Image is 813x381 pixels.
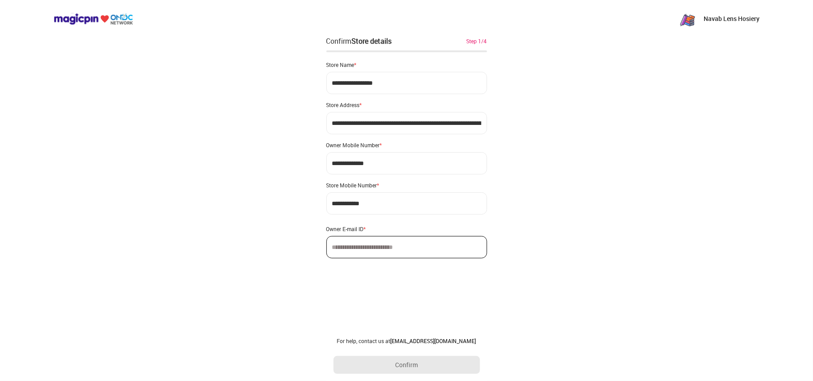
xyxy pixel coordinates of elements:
[326,36,392,46] div: Confirm
[704,14,759,23] p: Navab Lens Hosiery
[326,141,487,149] div: Owner Mobile Number
[334,337,480,344] div: For help, contact us at
[326,225,487,232] div: Owner E-mail ID
[352,36,392,46] div: Store details
[54,13,133,25] img: ondc-logo-new-small.8a59708e.svg
[326,182,487,189] div: Store Mobile Number
[467,37,487,45] div: Step 1/4
[391,337,476,344] a: [EMAIL_ADDRESS][DOMAIN_NAME]
[679,10,696,28] img: zN8eeJ7_1yFC7u6ROh_yaNnuSMByXp4ytvKet0ObAKR-3G77a2RQhNqTzPi8_o_OMQ7Yu_PgX43RpeKyGayj_rdr-Pw
[326,101,487,108] div: Store Address
[334,356,480,374] button: Confirm
[326,61,487,68] div: Store Name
